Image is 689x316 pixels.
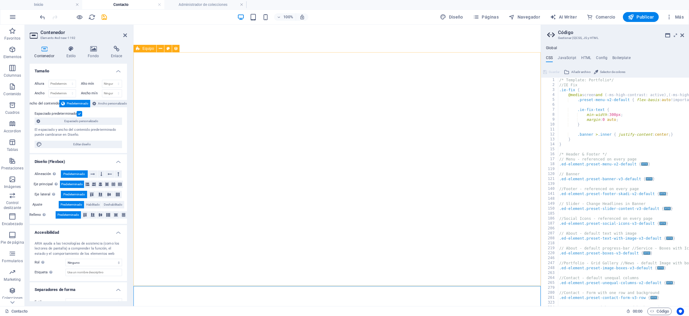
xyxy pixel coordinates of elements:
div: 120 [541,172,559,177]
h4: Diseño (Flexbox) [30,154,127,165]
div: 208 [541,236,559,241]
label: Ancho del contenido [27,100,60,107]
label: Ajuste [32,201,59,208]
p: Elementos [3,54,21,59]
button: Más [664,12,686,22]
span: ... [664,207,671,210]
span: Código [650,308,669,315]
div: 13 [541,137,559,142]
div: 12 [541,132,559,137]
div: 207 [541,231,559,236]
button: Editar diseño [35,141,122,148]
h4: Config [596,56,607,62]
p: Contenido [3,92,21,96]
div: 186 [541,216,559,221]
div: 16 [541,152,559,157]
button: Añadir archivo [563,68,592,76]
div: 246 [541,256,559,261]
span: ... [641,162,648,166]
span: Diseño [440,14,463,20]
h3: Gestionar (S)CSS, JS y HTML [558,35,672,41]
div: 119 [541,167,559,172]
span: ... [646,177,653,181]
div: 281 [541,295,559,300]
input: Usa un nombre descriptivo [66,269,122,276]
div: 9 [541,117,559,122]
div: 3 [541,88,559,92]
i: Deshacer: Añadir elemento (Ctrl+Z) [39,14,46,21]
p: Columnas [4,73,21,78]
h4: Tamaño [30,64,127,75]
button: Habilitado [84,201,102,208]
button: Páginas [471,12,501,22]
button: Comercio [584,12,618,22]
p: Cuadros [5,110,20,115]
i: Al redimensionar, ajustar el nivel de zoom automáticamente para ajustarse al dispositivo elegido. [299,14,305,20]
button: AI Writer [547,12,579,22]
label: Etiqueta [35,269,66,276]
button: Predeterminado [61,191,87,198]
div: 1 [541,78,559,83]
div: 121 [541,177,559,181]
div: 185 [541,211,559,216]
h6: Tiempo de la sesión [626,308,643,315]
p: Tablas [7,147,18,152]
div: 324 [541,305,559,310]
div: 265 [541,280,559,285]
div: 323 [541,300,559,305]
span: Habilitado [86,201,100,208]
h4: JavaScript [558,56,576,62]
div: Diseño (Ctrl+Alt+Y) [437,12,466,22]
p: Accordion [4,129,21,134]
button: Diseño [437,12,466,22]
button: Predeterminado [56,211,81,219]
label: Alto mín [81,82,102,85]
span: Añadir archivo [571,68,591,76]
label: Alineación [35,170,61,178]
i: Volver a cargar página [88,14,95,21]
span: Más [666,14,684,20]
div: El espaciado y ancho del contenido predeterminado puede cambiarse en Diseño. [35,127,122,138]
button: save [100,13,108,21]
div: ARIA ayuda a las tecnologías de asistencia (como los lectores de pantalla) a comprender la funció... [35,241,122,257]
div: 140 [541,186,559,191]
button: Selector de colores [593,68,626,76]
p: Prestaciones [1,166,23,171]
h4: Global [546,46,557,51]
label: Ancho mín [81,92,102,95]
span: ... [666,237,673,240]
p: Marketing [4,277,21,282]
h4: Separadores de forma [30,282,127,293]
label: Altura [35,82,49,85]
span: Publicar [628,14,654,20]
span: Estilo [35,300,44,304]
button: Predeterminado [60,181,84,188]
h6: 100% [283,13,293,21]
div: 206 [541,226,559,231]
span: ... [659,192,666,195]
h4: Administrador de colecciones [164,1,247,8]
span: Predeterminado [63,191,85,198]
div: 7 [541,107,559,112]
h4: Enlace [106,46,127,59]
div: 220 [541,251,559,256]
div: 8 [541,112,559,117]
div: 18 [541,162,559,167]
h4: Contenedor [30,46,61,59]
button: Espaciado personalizado [35,117,122,125]
h4: HTML [581,56,591,62]
button: Usercentrics [677,308,684,315]
div: 11 [541,127,559,132]
span: Páginas [473,14,499,20]
button: undo [39,13,46,21]
p: Favoritos [4,36,20,41]
span: ... [666,281,673,284]
div: 6 [541,102,559,107]
div: 14 [541,142,559,147]
button: 100% [274,13,296,21]
div: 139 [541,181,559,186]
span: Predeterminado [61,201,82,208]
div: 17 [541,157,559,162]
div: 219 [541,246,559,251]
span: Deshabilitado [104,201,122,208]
